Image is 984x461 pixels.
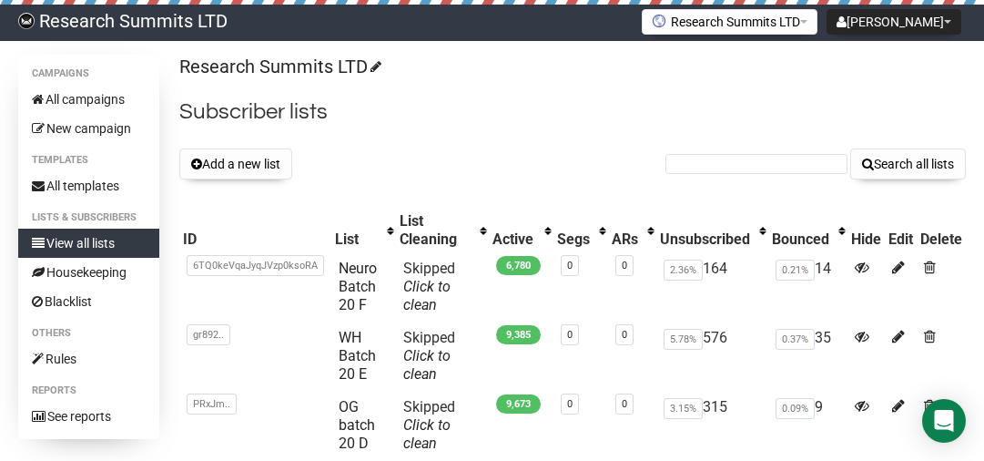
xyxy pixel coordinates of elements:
[18,380,159,402] li: Reports
[496,256,541,275] span: 6,780
[642,9,817,35] button: Research Summits LTD
[403,260,455,313] span: Skipped
[187,394,237,415] span: PRxJm..
[776,260,815,281] span: 0.21%
[851,230,881,249] div: Hide
[18,149,159,171] li: Templates
[768,209,847,252] th: Bounced: No sort applied, activate to apply an ascending sort
[922,399,966,443] div: Open Intercom Messenger
[496,325,541,344] span: 9,385
[772,230,829,249] div: Bounced
[664,398,703,419] span: 3.15%
[888,230,913,249] div: Edit
[335,230,378,249] div: List
[18,402,159,431] a: See reports
[622,260,627,271] a: 0
[567,398,573,410] a: 0
[403,278,451,313] a: Click to clean
[776,329,815,350] span: 0.37%
[652,14,666,28] img: favicons
[179,209,331,252] th: ID: No sort applied, sorting is disabled
[18,287,159,316] a: Blacklist
[339,398,375,452] a: OG batch 20 D
[917,209,966,252] th: Delete: No sort applied, sorting is disabled
[18,229,159,258] a: View all lists
[396,209,489,252] th: List Cleaning: No sort applied, activate to apply an ascending sort
[18,63,159,85] li: Campaigns
[187,255,324,276] span: 6TQ0keVqaJyqJVzp0ksoRA
[179,149,292,179] button: Add a new list
[18,85,159,114] a: All campaigns
[179,96,966,128] h2: Subscriber lists
[664,329,703,350] span: 5.78%
[656,209,768,252] th: Unsubscribed: No sort applied, activate to apply an ascending sort
[920,230,962,249] div: Delete
[339,329,376,383] a: WH Batch 20 E
[567,329,573,341] a: 0
[553,209,608,252] th: Segs: No sort applied, activate to apply an ascending sort
[612,230,638,249] div: ARs
[18,171,159,200] a: All templates
[557,230,590,249] div: Segs
[331,209,396,252] th: List: No sort applied, activate to apply an ascending sort
[567,260,573,271] a: 0
[339,260,377,313] a: Neuro Batch 20 F
[18,13,35,29] img: bccbfd5974049ef095ce3c15df0eef5a
[656,391,768,460] td: 315
[18,207,159,229] li: Lists & subscribers
[18,323,159,344] li: Others
[489,209,553,252] th: Active: No sort applied, activate to apply an ascending sort
[403,398,455,452] span: Skipped
[885,209,917,252] th: Edit: No sort applied, sorting is disabled
[656,322,768,391] td: 576
[400,212,471,249] div: List Cleaning
[492,230,535,249] div: Active
[768,391,847,460] td: 9
[622,398,627,410] a: 0
[664,260,703,281] span: 2.36%
[656,252,768,322] td: 164
[768,322,847,391] td: 35
[403,329,455,383] span: Skipped
[622,329,627,341] a: 0
[403,347,451,383] a: Click to clean
[18,344,159,374] a: Rules
[850,149,966,179] button: Search all lists
[768,252,847,322] td: 14
[608,209,656,252] th: ARs: No sort applied, activate to apply an ascending sort
[179,56,379,77] a: Research Summits LTD
[827,9,961,35] button: [PERSON_NAME]
[496,394,541,414] span: 9,673
[660,230,750,249] div: Unsubscribed
[183,230,328,249] div: ID
[847,209,885,252] th: Hide: No sort applied, sorting is disabled
[187,324,230,345] span: gr892..
[776,398,815,419] span: 0.09%
[403,416,451,452] a: Click to clean
[18,258,159,287] a: Housekeeping
[18,114,159,143] a: New campaign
